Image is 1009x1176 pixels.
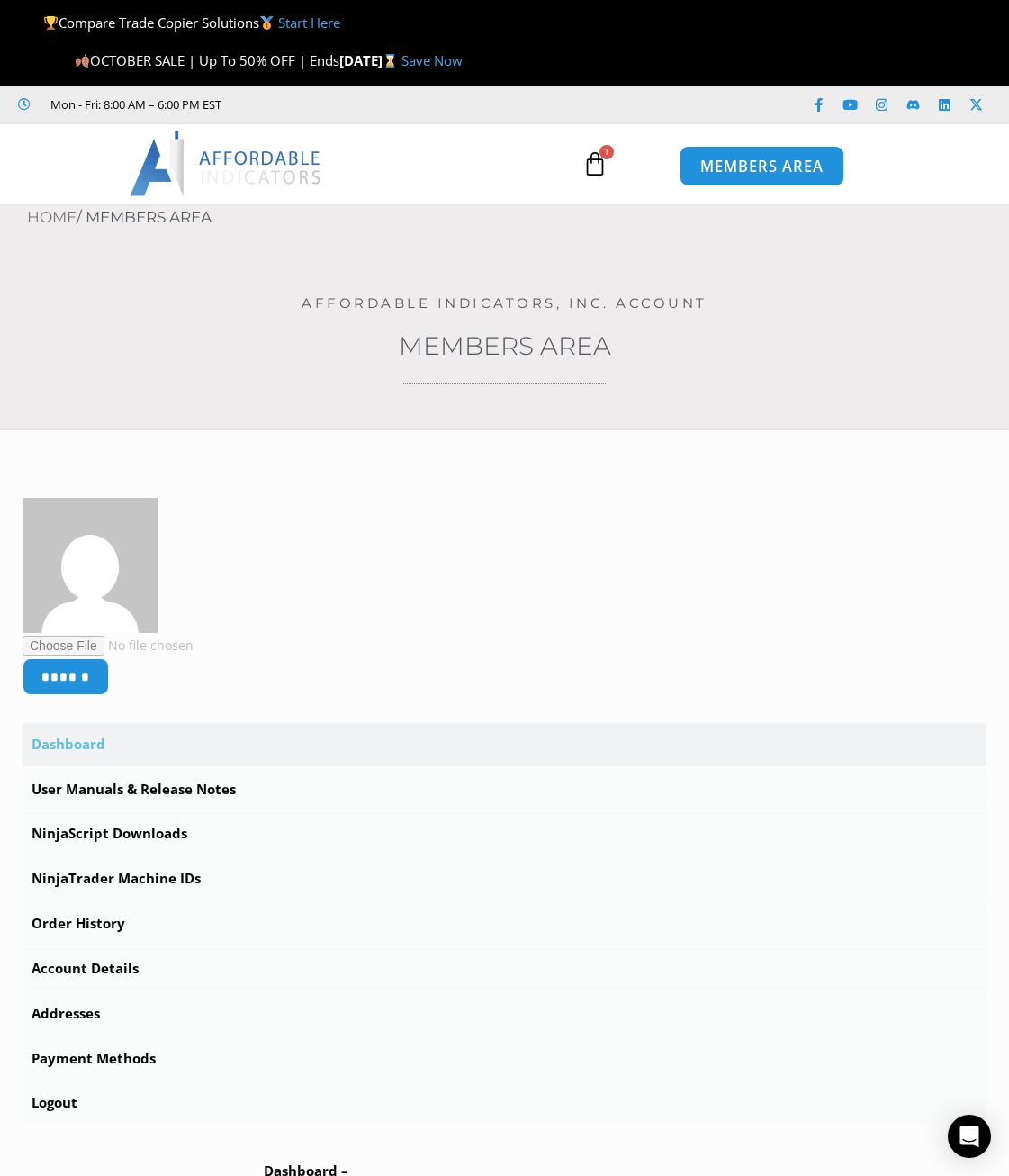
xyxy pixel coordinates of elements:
a: Home [27,208,77,226]
img: 🍂 [76,54,89,68]
nav: Account pages [23,723,986,1126]
span: Compare Trade Copier Solutions [43,14,340,32]
a: Account Details [23,947,986,991]
img: 3fd766e0314854c4f5b365739ae708dafae0cbab674b3d4b67b82c0e66b2855a [23,498,158,633]
a: Dashboard [23,723,986,766]
a: Payment Methods [23,1037,986,1081]
a: Logout [23,1081,986,1125]
a: MEMBERS AREA [679,146,843,186]
a: NinjaScript Downloads [23,812,986,855]
span: MEMBERS AREA [699,158,823,174]
img: ⌛ [383,54,397,68]
span: 1 [599,145,614,159]
a: Affordable Indicators, Inc. Account [302,294,707,312]
a: Start Here [278,14,340,32]
a: Addresses [23,992,986,1036]
img: 🏆 [44,16,58,30]
img: LogoAI | Affordable Indicators – NinjaTrader [130,131,323,195]
a: Save Now [401,51,463,69]
a: User Manuals & Release Notes [23,768,986,811]
a: 1 [555,138,635,190]
a: NinjaTrader Machine IDs [23,857,986,900]
a: Members Area [399,330,611,361]
a: Order History [23,902,986,945]
iframe: Customer reviews powered by Trustpilot [230,95,500,113]
nav: Breadcrumb [27,204,1009,232]
img: 🥇 [260,16,274,30]
span: OCTOBER SALE | Up To 50% OFF | Ends [75,51,339,69]
span: Mon - Fri: 8:00 AM – 6:00 PM EST [46,94,221,115]
div: Open Intercom Messenger [948,1115,991,1158]
strong: [DATE] [339,51,401,69]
